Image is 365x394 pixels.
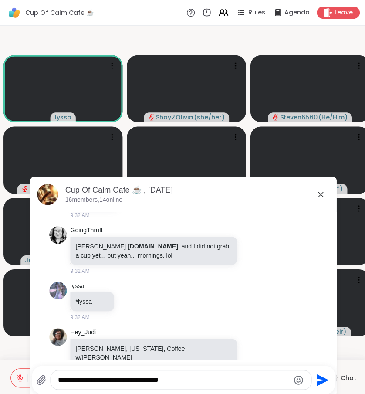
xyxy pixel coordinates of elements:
span: Agenda [283,8,308,17]
a: [DOMAIN_NAME] [127,242,177,249]
span: Chat [339,372,355,380]
span: Shay2Olivia [155,112,192,121]
img: ShareWell Logomark [7,5,22,20]
p: *lyssa [75,296,108,305]
span: audio-muted [148,114,154,120]
span: 9:32 AM [70,312,89,320]
span: Cup Of Calm Cafe ☕️ [25,8,93,17]
p: 16 members, 14 online [65,195,122,204]
p: [PERSON_NAME], [US_STATE], Coffee w/[PERSON_NAME] [75,343,231,360]
a: lyssa [70,281,84,289]
span: Steven6560 [279,112,316,121]
div: Cup Of Calm Cafe ☕️ , [DATE] [65,184,328,195]
span: Jessiegirl0719 [25,255,68,263]
a: GoingThruIt [70,225,102,234]
img: https://sharewell-space-live.sfo3.digitaloceanspaces.com/user-generated/d2ffaca4-ede4-4a92-91f3-f... [49,327,67,344]
span: Rules [247,8,264,17]
span: 9:32 AM [70,211,89,218]
img: https://sharewell-space-live.sfo3.digitaloceanspaces.com/user-generated/666f9ab0-b952-44c3-ad34-f... [49,281,67,298]
span: audio-muted [271,114,277,120]
span: lyssa [54,112,71,121]
img: https://sharewell-space-live.sfo3.digitaloceanspaces.com/user-generated/3be00ded-bc49-408e-8953-1... [49,225,67,243]
img: Cup Of Calm Cafe ☕️ , Sep 09 [37,183,58,204]
a: Hey_Judi [70,327,95,336]
span: Leave [333,8,351,17]
span: ( He/Him ) [317,112,346,121]
p: [PERSON_NAME], , and I did not grab a cup yet... but yeah... mornings. lol [75,241,231,258]
span: ( she/her ) [193,112,224,121]
span: BRandom502 [30,183,72,192]
span: 9:32 AM [70,266,89,274]
span: audio-muted [22,185,28,191]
